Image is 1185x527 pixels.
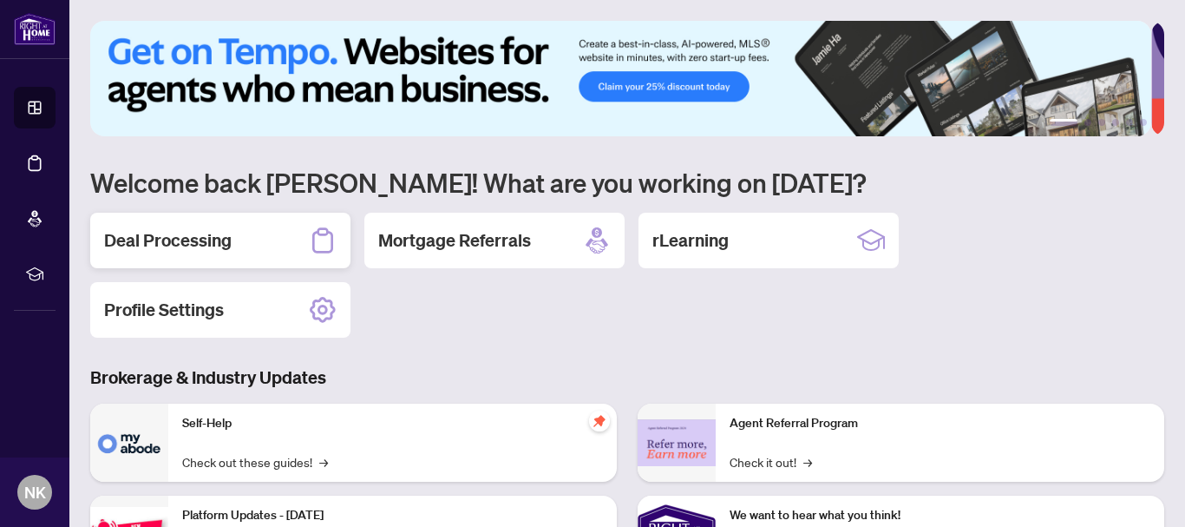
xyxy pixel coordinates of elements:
h2: Profile Settings [104,298,224,322]
p: We want to hear what you think! [730,506,1150,525]
span: → [803,452,812,471]
p: Agent Referral Program [730,414,1150,433]
button: 1 [1050,119,1077,126]
h2: Mortgage Referrals [378,228,531,253]
img: Agent Referral Program [638,419,716,467]
span: → [319,452,328,471]
button: 3 [1098,119,1105,126]
button: 6 [1140,119,1147,126]
img: Self-Help [90,404,168,482]
h3: Brokerage & Industry Updates [90,366,1164,390]
p: Platform Updates - [DATE] [182,506,603,525]
span: NK [24,480,46,504]
img: Slide 0 [90,21,1151,136]
button: 4 [1112,119,1119,126]
button: 2 [1084,119,1091,126]
button: 5 [1126,119,1133,126]
p: Self-Help [182,414,603,433]
h1: Welcome back [PERSON_NAME]! What are you working on [DATE]? [90,166,1164,199]
a: Check it out!→ [730,452,812,471]
a: Check out these guides!→ [182,452,328,471]
h2: rLearning [652,228,729,253]
h2: Deal Processing [104,228,232,253]
img: logo [14,13,56,45]
span: pushpin [589,411,610,431]
button: Open asap [1116,466,1168,518]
